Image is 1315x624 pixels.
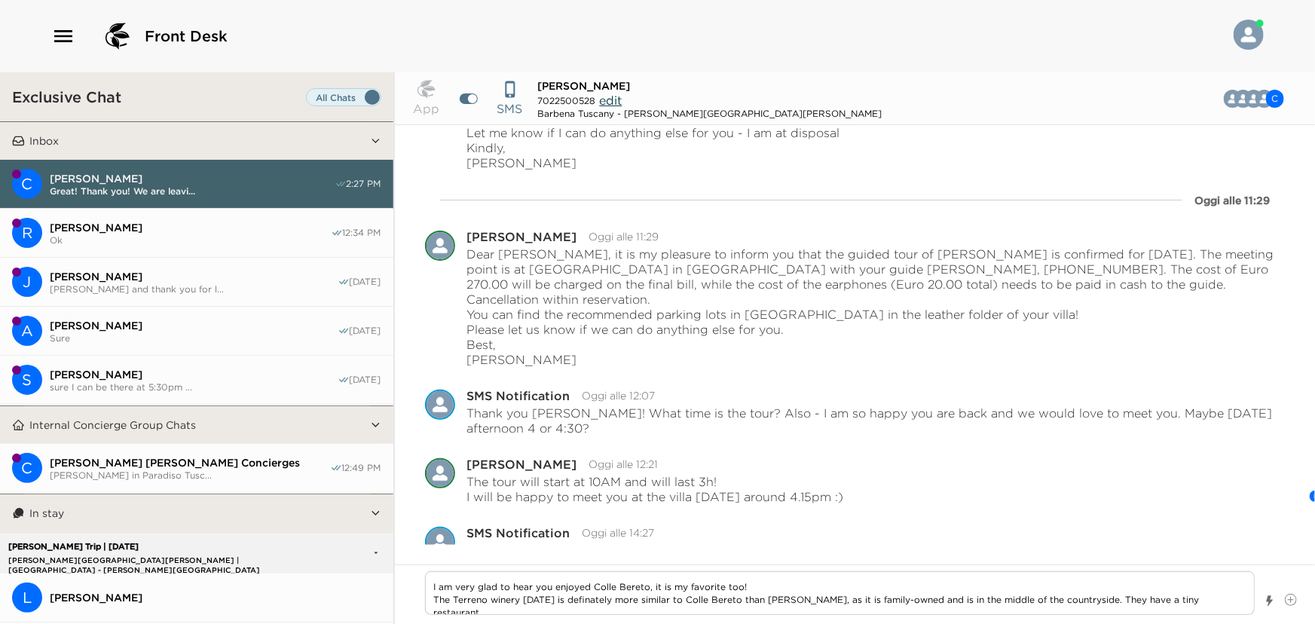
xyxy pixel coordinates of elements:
[414,99,440,118] p: App
[1266,90,1284,108] div: C
[12,316,42,346] div: Alejandro Macia
[12,453,42,483] div: C
[12,583,42,613] div: Larry Haertel
[12,218,42,248] div: Rob Holloway
[467,405,1286,436] p: Thank you [PERSON_NAME]! What time is the tour? Also - I am so happy you are back and we would lo...
[467,246,1286,367] p: Dear [PERSON_NAME], it is my pleasure to inform you that the guided tour of [PERSON_NAME] is conf...
[12,365,42,395] div: Sasha McGrath
[29,134,59,148] p: Inbox
[1265,588,1275,614] button: Show templates
[1266,90,1284,108] div: Cathy Haase
[425,390,455,420] div: SMS Notification
[1194,193,1270,208] div: Oggi alle 11:29
[583,389,656,402] time: 2025-09-03T10:07:29.276Z
[29,418,196,432] p: Internal Concierge Group Chats
[350,276,381,288] span: [DATE]
[12,169,42,199] div: C
[50,172,335,185] span: [PERSON_NAME]
[50,470,330,481] span: [PERSON_NAME] in Paradiso Tusc...
[425,458,455,488] div: Davide Poli
[347,178,381,190] span: 2:27 PM
[50,591,381,604] span: [PERSON_NAME]
[600,93,622,108] span: edit
[50,368,338,381] span: [PERSON_NAME]
[50,456,330,470] span: [PERSON_NAME] [PERSON_NAME] Concierges
[425,231,455,261] div: Davide Poli
[145,26,228,47] span: Front Desk
[12,267,42,297] div: Jeffrey Lyons
[12,316,42,346] div: A
[342,462,381,474] span: 12:49 PM
[589,457,659,471] time: 2025-09-03T10:21:10.789Z
[29,506,64,520] p: In stay
[306,88,381,106] label: Set all destinations
[538,95,596,106] span: 7022500528
[1226,84,1296,114] button: CCDAB
[50,332,338,344] span: Sure
[1234,20,1264,50] img: User
[350,325,381,337] span: [DATE]
[5,555,330,565] p: [PERSON_NAME][GEOGRAPHIC_DATA][PERSON_NAME] | [GEOGRAPHIC_DATA] - [PERSON_NAME][GEOGRAPHIC_DATA][...
[467,527,570,539] div: SMS Notification
[50,185,335,197] span: Great! Thank you! We are leavi...
[350,374,381,386] span: [DATE]
[425,390,455,420] img: S
[425,571,1255,615] textarea: Write a message
[12,453,42,483] div: Casali di Casole
[583,526,655,540] time: 2025-09-03T12:27:58.270Z
[50,319,338,332] span: [PERSON_NAME]
[50,234,331,246] span: Ok
[50,381,338,393] span: sure I can be there at 5:30pm ...
[467,543,1286,573] p: Great! Thank you! We are leaving [GEOGRAPHIC_DATA]. Will the winery [DATE] be more similar to Col...
[12,169,42,199] div: Casali di Casole Concierge Team
[25,122,370,160] button: Inbox
[467,390,570,402] div: SMS Notification
[497,99,523,118] p: SMS
[467,474,844,504] p: The tour will start at 10AM and will last 3h! I will be happy to meet you at the villa [DATE] aro...
[538,79,631,93] span: [PERSON_NAME]
[425,458,455,488] img: D
[538,108,882,119] div: Barbena Tuscany - [PERSON_NAME][GEOGRAPHIC_DATA][PERSON_NAME]
[99,18,136,54] img: logo
[5,542,330,552] p: [PERSON_NAME] Trip | [DATE]
[50,283,338,295] span: [PERSON_NAME] and thank you for l...
[343,227,381,239] span: 12:34 PM
[425,527,455,557] img: S
[12,87,121,106] h3: Exclusive Chat
[467,458,577,470] div: [PERSON_NAME]
[12,583,42,613] div: L
[12,218,42,248] div: R
[12,365,42,395] div: S
[425,527,455,557] div: SMS Notification
[467,231,577,243] div: [PERSON_NAME]
[50,270,338,283] span: [PERSON_NAME]
[589,230,659,243] time: 2025-09-03T09:29:49.314Z
[25,494,370,532] button: In stay
[12,267,42,297] div: J
[50,221,331,234] span: [PERSON_NAME]
[25,406,370,444] button: Internal Concierge Group Chats
[425,231,455,261] img: D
